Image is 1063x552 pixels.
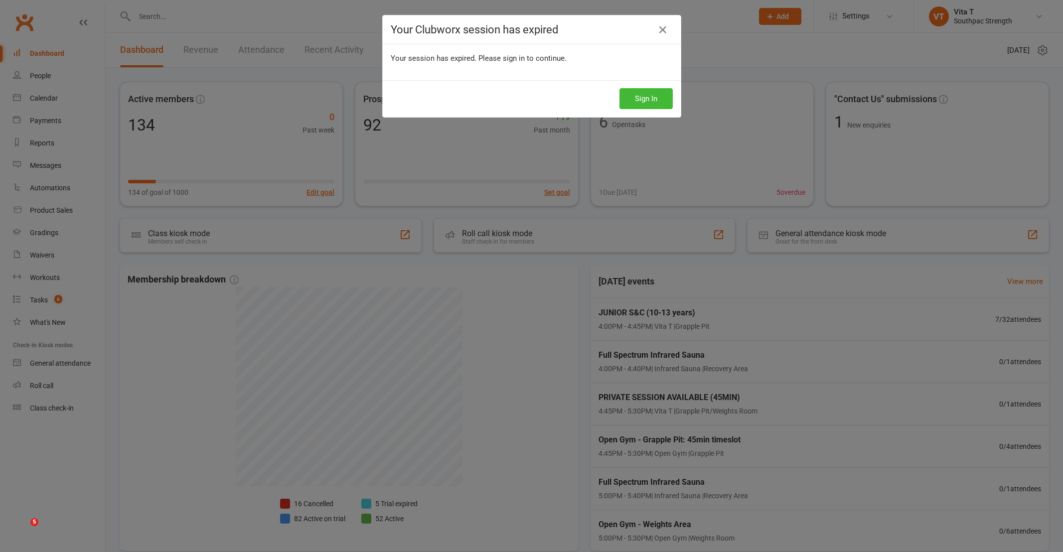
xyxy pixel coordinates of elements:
[391,23,673,36] h4: Your Clubworx session has expired
[30,518,38,526] span: 5
[10,518,34,542] iframe: Intercom live chat
[655,22,671,38] a: Close
[391,54,567,63] span: Your session has expired. Please sign in to continue.
[619,88,673,109] button: Sign In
